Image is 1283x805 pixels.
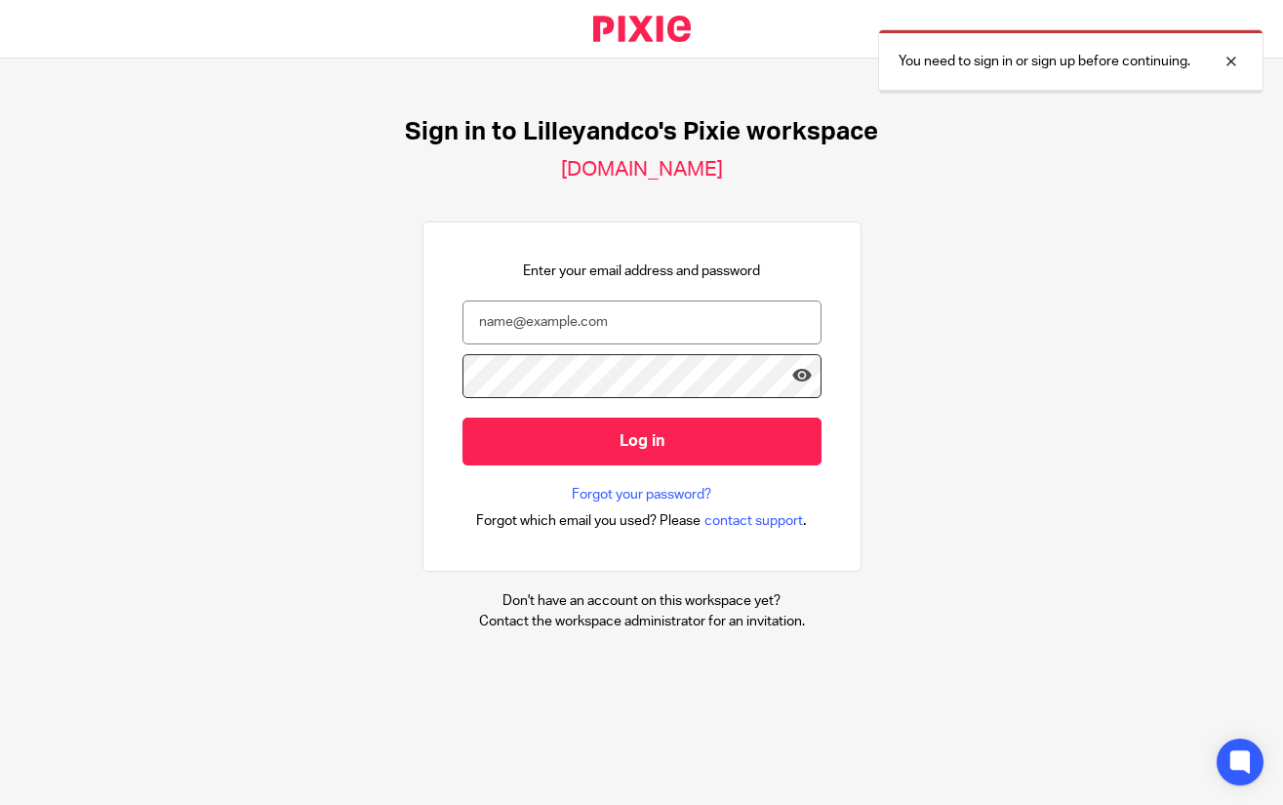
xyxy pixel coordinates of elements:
p: You need to sign in or sign up before continuing. [899,52,1190,71]
div: . [476,509,807,532]
input: name@example.com [462,301,822,344]
a: Forgot your password? [572,485,711,504]
p: Enter your email address and password [523,262,760,281]
h2: [DOMAIN_NAME] [561,157,723,182]
span: contact support [704,511,803,531]
p: Contact the workspace administrator for an invitation. [479,612,805,631]
span: Forgot which email you used? Please [476,511,701,531]
h1: Sign in to Lilleyandco's Pixie workspace [405,117,878,147]
input: Log in [462,418,822,465]
p: Don't have an account on this workspace yet? [479,591,805,611]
